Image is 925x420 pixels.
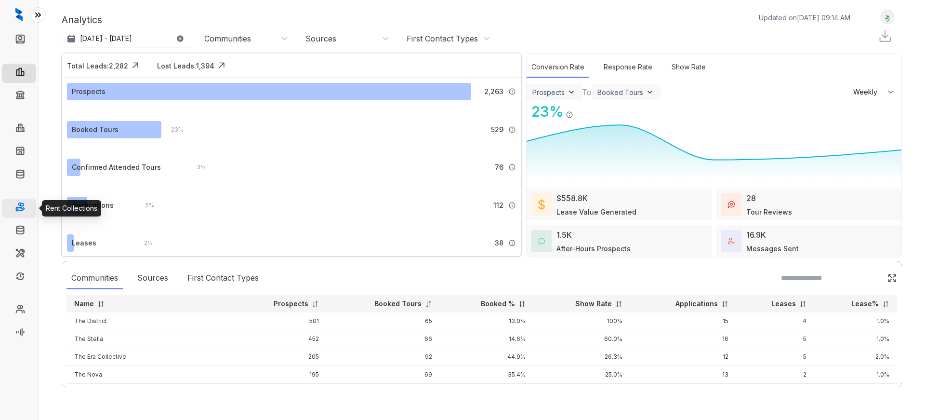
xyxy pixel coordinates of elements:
img: Click Icon [214,58,229,73]
td: 25.0% [533,366,630,384]
img: Info [508,126,516,134]
td: The Stella [66,330,233,348]
td: 13 [630,366,736,384]
img: Info [508,163,516,171]
div: Communities [204,33,251,44]
div: Leases [72,238,96,248]
td: 5 [736,348,814,366]
td: 144 [233,384,327,402]
div: Lost Leads: 1,394 [157,61,214,71]
td: 1.0% [814,366,897,384]
div: Communities [66,267,123,289]
div: Total Leads: 2,282 [67,61,128,71]
img: Click Icon [573,102,588,117]
div: Prospects [72,86,106,97]
td: 14.6% [440,330,533,348]
div: 1.5K [556,229,572,241]
li: Rent Collections [2,199,36,218]
td: 2 [736,366,814,384]
img: sorting [312,300,319,308]
img: sorting [425,300,432,308]
td: 50 [327,384,440,402]
td: The Era Collective [66,348,233,366]
div: Sources [305,33,336,44]
li: Team [2,301,36,320]
td: 100% [533,312,630,330]
img: UserAvatar [881,12,894,22]
span: Weekly [853,87,883,97]
div: Messages Sent [746,244,799,254]
td: 501 [233,312,327,330]
div: 16.9K [746,229,766,241]
p: Analytics [62,13,102,27]
li: Units [2,143,36,162]
div: Applications [72,200,114,211]
td: The Nova [66,366,233,384]
p: Updated on [DATE] 09:14 AM [759,13,850,23]
img: sorting [518,300,526,308]
img: Download [878,29,892,43]
td: 15 [630,312,736,330]
p: Booked % [481,299,515,309]
td: 205 [233,348,327,366]
div: 28 [746,192,756,204]
img: Info [508,239,516,247]
div: 3 % [187,162,206,173]
p: Applications [675,299,718,309]
button: Weekly [847,83,901,101]
li: Communities [2,120,36,139]
div: Sources [132,267,173,289]
div: Booked Tours [597,88,643,96]
p: Prospects [274,299,308,309]
img: sorting [882,300,889,308]
img: sorting [721,300,728,308]
img: SearchIcon [867,274,875,282]
div: Response Rate [599,57,657,78]
td: The District [66,312,233,330]
img: sorting [799,300,806,308]
td: 65 [327,312,440,330]
div: Booked Tours [72,124,119,135]
td: 13.0% [440,312,533,330]
div: Lease Value Generated [556,207,636,217]
span: 76 [495,162,503,173]
div: First Contact Types [407,33,478,44]
td: 1.0% [814,312,897,330]
td: 60.0% [533,330,630,348]
img: AfterHoursConversations [538,238,545,245]
li: Leads [2,31,36,50]
td: 195 [233,366,327,384]
td: 16 [630,330,736,348]
li: Maintenance [2,245,36,264]
li: Collections [2,87,36,106]
img: Click Icon [887,273,897,283]
li: Voice AI [2,324,36,343]
div: 5 % [136,200,154,211]
div: Tour Reviews [746,207,792,217]
td: 66.7% [533,384,630,402]
p: Lease% [851,299,879,309]
td: 2.0% [814,348,897,366]
img: ViewFilterArrow [567,87,576,97]
div: 23 % [527,101,564,122]
td: 9 [630,384,736,402]
td: 3 [736,384,814,402]
li: Renewals [2,268,36,287]
td: 26.3% [533,348,630,366]
div: 2 % [134,238,153,248]
img: sorting [97,300,105,308]
button: [DATE] - [DATE] [62,30,192,47]
td: 1.0% [814,330,897,348]
div: Confirmed Attended Tours [72,162,161,173]
p: [DATE] - [DATE] [80,34,132,43]
td: 4 [736,312,814,330]
div: To [582,86,592,98]
td: 69 [327,366,440,384]
span: 529 [491,124,503,135]
span: 112 [493,200,503,211]
td: The Vale [66,384,233,402]
td: 92 [327,348,440,366]
img: Info [508,88,516,95]
img: LeaseValue [538,199,545,210]
td: 5 [736,330,814,348]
